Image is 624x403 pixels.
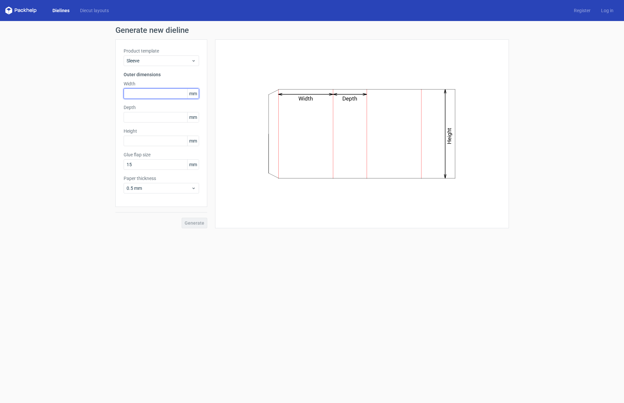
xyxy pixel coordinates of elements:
span: mm [187,136,199,146]
a: Register [569,7,596,14]
label: Paper thickness [124,175,199,182]
a: Diecut layouts [75,7,114,14]
label: Depth [124,104,199,111]
span: Sleeve [127,57,191,64]
label: Height [124,128,199,134]
label: Width [124,80,199,87]
label: Glue flap size [124,151,199,158]
h3: Outer dimensions [124,71,199,78]
text: Width [298,95,313,102]
a: Dielines [47,7,75,14]
text: Depth [342,95,357,102]
a: Log in [596,7,619,14]
span: 0.5 mm [127,185,191,191]
span: mm [187,160,199,169]
span: mm [187,89,199,99]
label: Product template [124,48,199,54]
h1: Generate new dieline [115,26,509,34]
text: Height [446,128,453,144]
span: mm [187,112,199,122]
